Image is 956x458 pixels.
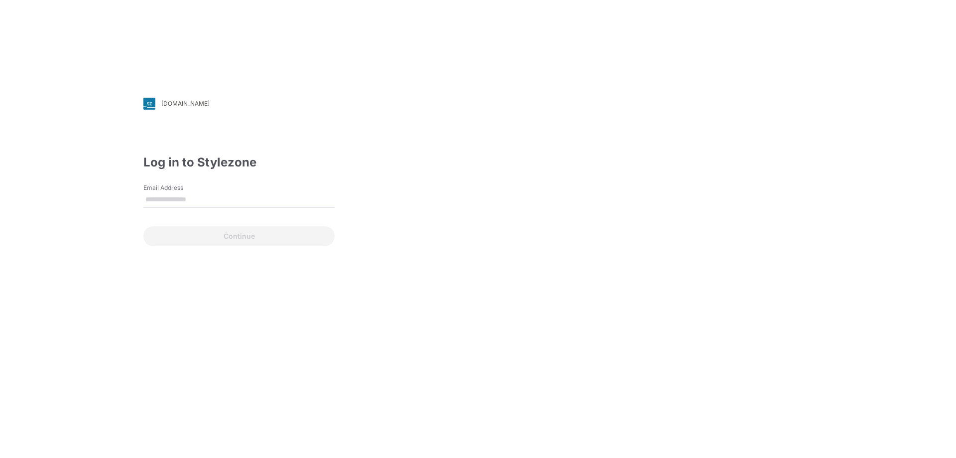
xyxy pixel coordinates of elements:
div: [DOMAIN_NAME] [161,100,210,107]
img: svg+xml;base64,PHN2ZyB3aWR0aD0iMjgiIGhlaWdodD0iMjgiIHZpZXdCb3g9IjAgMCAyOCAyOCIgZmlsbD0ibm9uZSIgeG... [143,98,155,110]
label: Email Address [143,183,213,192]
a: [DOMAIN_NAME] [143,98,335,110]
div: Log in to Stylezone [143,153,335,171]
img: browzwear-logo.73288ffb.svg [807,25,931,43]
